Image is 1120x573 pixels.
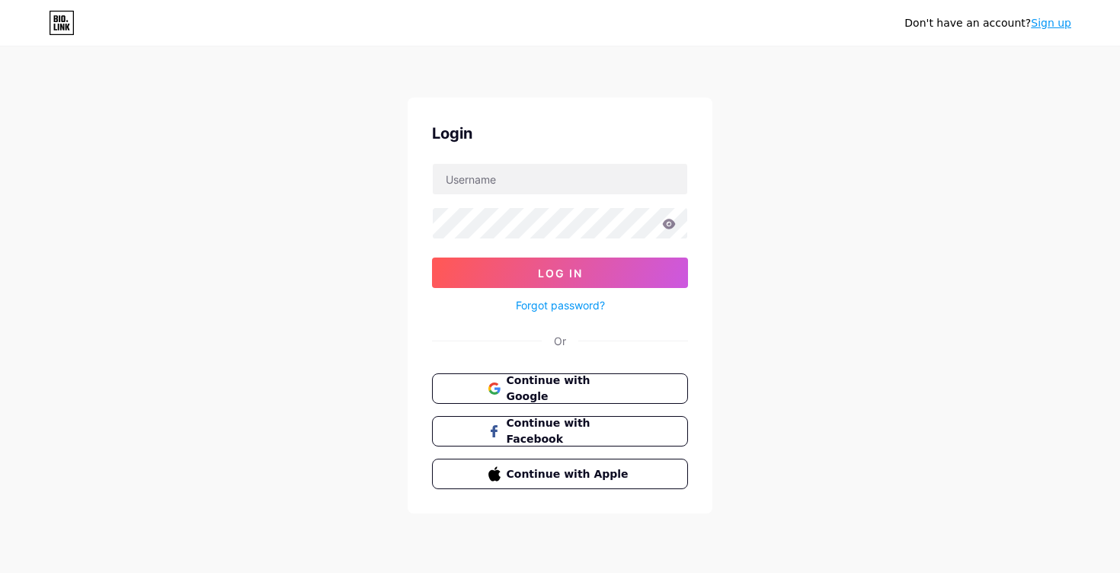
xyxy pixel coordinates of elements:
[432,122,688,145] div: Login
[507,466,632,482] span: Continue with Apple
[433,164,687,194] input: Username
[432,416,688,447] button: Continue with Facebook
[432,373,688,404] button: Continue with Google
[432,258,688,288] button: Log In
[538,267,583,280] span: Log In
[507,373,632,405] span: Continue with Google
[507,415,632,447] span: Continue with Facebook
[554,333,566,349] div: Or
[516,297,605,313] a: Forgot password?
[432,459,688,489] button: Continue with Apple
[904,15,1071,31] div: Don't have an account?
[1031,17,1071,29] a: Sign up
